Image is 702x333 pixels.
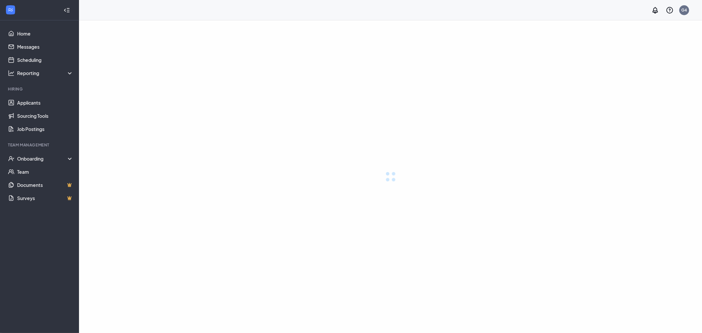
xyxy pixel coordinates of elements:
[17,53,73,66] a: Scheduling
[8,86,72,92] div: Hiring
[17,70,74,76] div: Reporting
[8,70,14,76] svg: Analysis
[17,96,73,109] a: Applicants
[17,165,73,178] a: Team
[17,178,73,192] a: DocumentsCrown
[8,142,72,148] div: Team Management
[17,27,73,40] a: Home
[17,40,73,53] a: Messages
[8,155,14,162] svg: UserCheck
[7,7,14,13] svg: WorkstreamLogo
[64,7,70,13] svg: Collapse
[17,122,73,136] a: Job Postings
[17,192,73,205] a: SurveysCrown
[666,6,674,14] svg: QuestionInfo
[17,155,74,162] div: Onboarding
[682,7,687,13] div: G4
[17,109,73,122] a: Sourcing Tools
[651,6,659,14] svg: Notifications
